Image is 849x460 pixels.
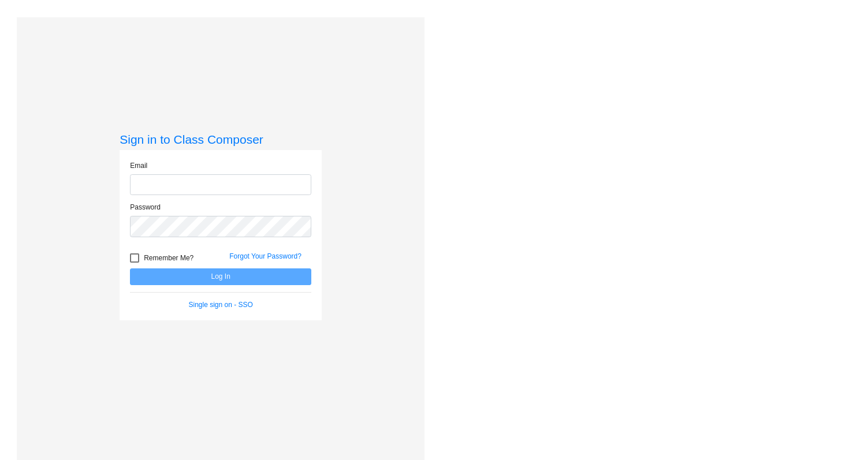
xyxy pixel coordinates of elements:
[130,160,147,171] label: Email
[144,251,193,265] span: Remember Me?
[120,132,322,147] h3: Sign in to Class Composer
[130,268,311,285] button: Log In
[130,202,161,212] label: Password
[229,252,301,260] a: Forgot Your Password?
[189,301,253,309] a: Single sign on - SSO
